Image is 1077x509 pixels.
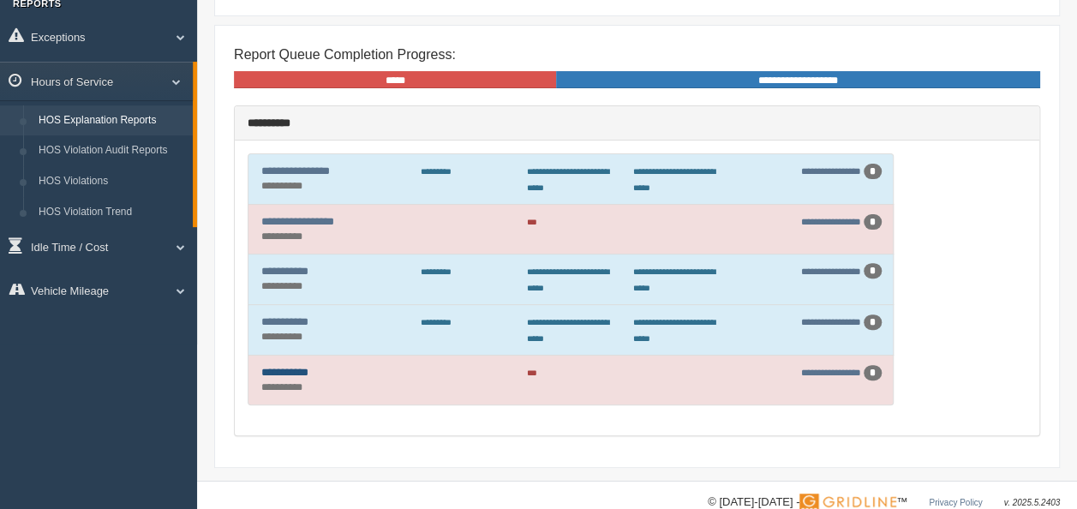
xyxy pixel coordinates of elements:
[234,47,1040,63] h4: Report Queue Completion Progress:
[31,197,193,228] a: HOS Violation Trend
[31,105,193,136] a: HOS Explanation Reports
[31,135,193,166] a: HOS Violation Audit Reports
[31,166,193,197] a: HOS Violations
[1004,498,1060,507] span: v. 2025.5.2403
[929,498,982,507] a: Privacy Policy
